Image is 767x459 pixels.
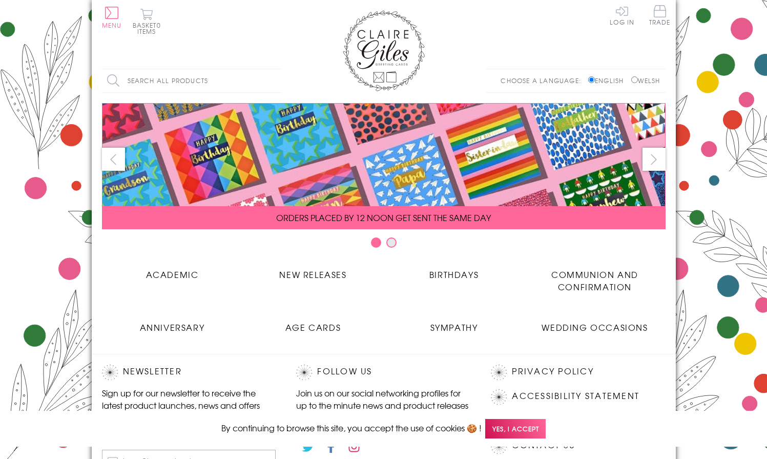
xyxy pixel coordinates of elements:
p: Join us on our social networking profiles for up to the minute news and product releases the mome... [296,387,470,424]
input: Search [271,69,281,92]
a: Accessibility Statement [512,389,639,403]
p: Choose a language: [501,76,586,85]
span: Menu [102,21,122,30]
span: Communion and Confirmation [551,268,638,293]
a: Communion and Confirmation [525,261,666,293]
button: Carousel Page 1 (Current Slide) [371,237,381,248]
h2: Newsletter [102,365,276,380]
button: next [642,148,666,171]
a: Anniversary [102,313,243,333]
span: Yes, I accept [485,419,546,439]
button: prev [102,148,125,171]
label: Welsh [631,76,660,85]
a: Log In [610,5,634,25]
a: Wedding Occasions [525,313,666,333]
img: Claire Giles Greetings Cards [343,10,425,91]
p: Sign up for our newsletter to receive the latest product launches, news and offers directly to yo... [102,387,276,424]
span: Sympathy [430,321,478,333]
a: Privacy Policy [512,365,593,378]
button: Basket0 items [133,8,161,34]
h2: Follow Us [296,365,470,380]
span: Age Cards [285,321,341,333]
a: Birthdays [384,261,525,281]
input: Search all products [102,69,281,92]
span: 0 items [137,21,161,36]
div: Carousel Pagination [102,237,666,253]
span: New Releases [279,268,346,281]
a: Contact Us [512,438,574,452]
button: Menu [102,7,122,28]
span: Wedding Occasions [542,321,648,333]
span: Birthdays [429,268,479,281]
input: Welsh [631,76,638,83]
span: Trade [649,5,671,25]
a: Sympathy [384,313,525,333]
span: ORDERS PLACED BY 12 NOON GET SENT THE SAME DAY [276,211,491,224]
button: Carousel Page 2 [386,237,397,248]
label: English [588,76,629,85]
a: Age Cards [243,313,384,333]
span: Academic [146,268,199,281]
a: Trade [649,5,671,27]
input: English [588,76,595,83]
a: New Releases [243,261,384,281]
span: Anniversary [140,321,205,333]
a: Academic [102,261,243,281]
